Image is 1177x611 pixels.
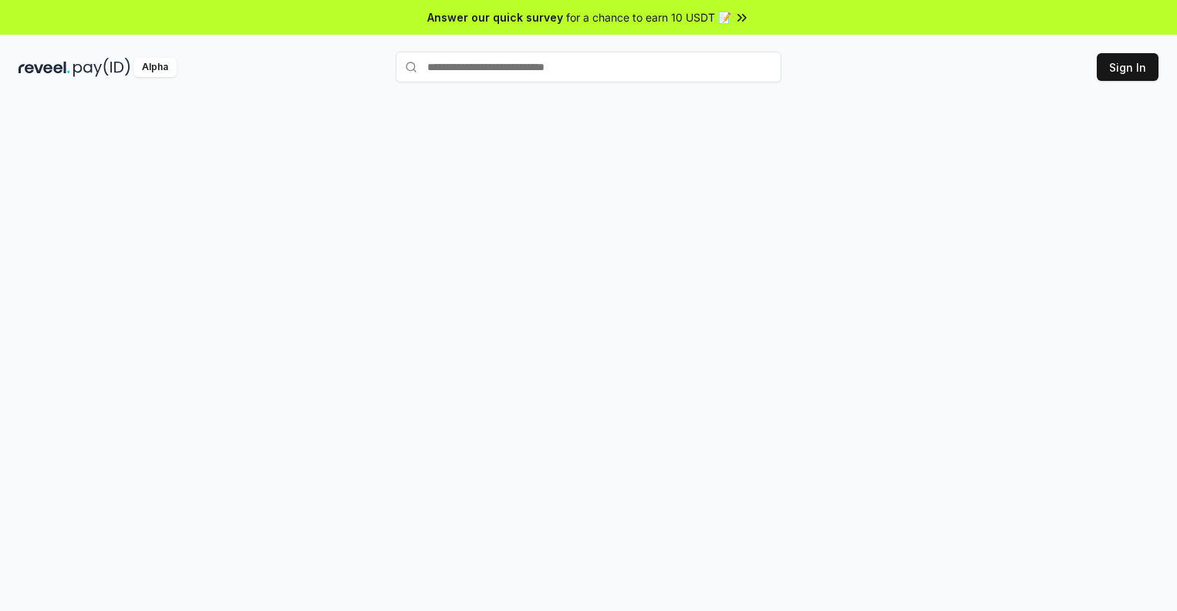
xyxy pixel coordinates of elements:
[566,9,731,25] span: for a chance to earn 10 USDT 📝
[73,58,130,77] img: pay_id
[1097,53,1158,81] button: Sign In
[19,58,70,77] img: reveel_dark
[427,9,563,25] span: Answer our quick survey
[133,58,177,77] div: Alpha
